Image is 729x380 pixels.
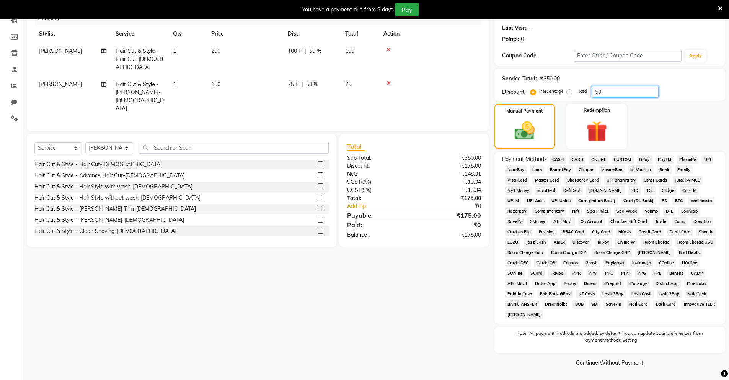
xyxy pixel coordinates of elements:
span: 75 [345,81,351,88]
span: Total [347,142,365,151]
span: BharatPay [547,165,573,174]
span: ATH Movil [505,279,530,288]
span: Room Charge GBP [592,248,632,257]
span: Rupay [561,279,579,288]
span: CASH [550,155,566,164]
span: Room Charge [641,238,672,247]
span: 75 F [288,80,298,88]
div: - [529,24,532,32]
th: Action [379,25,481,43]
span: Hair Cut & Style - [PERSON_NAME]-[DEMOGRAPHIC_DATA] [116,81,164,112]
div: Paid: [341,220,414,229]
span: Complimentary [532,207,566,216]
button: Apply [685,50,706,62]
div: ₹0 [414,220,487,229]
span: Lash GPay [600,290,626,298]
span: Nail Card [627,300,651,309]
span: 100 [345,47,354,54]
span: CEdge [659,186,677,195]
div: Hair Cut & Style - Hair Style without wash-[DEMOGRAPHIC_DATA] [34,194,201,202]
span: City Card [590,228,613,236]
span: UPI M [505,197,522,205]
span: MyT Money [505,186,532,195]
span: Benefit [667,269,686,278]
span: Lash Cash [629,290,654,298]
span: LoanTap [678,207,700,216]
span: LUZO [505,238,521,247]
span: UOnline [679,259,700,267]
label: Manual Payment [506,108,543,115]
span: Card (DL Bank) [621,197,656,205]
th: Service [111,25,168,43]
span: ONLINE [589,155,608,164]
span: CUSTOM [612,155,634,164]
span: Visa Card [505,176,530,185]
div: Hair Cut & Style - [PERSON_NAME]-[DEMOGRAPHIC_DATA] [34,216,184,224]
div: 0 [521,35,524,43]
th: Qty [168,25,207,43]
span: NearBuy [505,165,527,174]
span: Cheque [576,165,596,174]
span: Pine Labs [684,279,708,288]
span: Paid in Cash [505,290,535,298]
img: _cash.svg [508,119,541,142]
span: 9% [362,179,370,185]
span: MosamBee [599,165,625,174]
span: GMoney [527,217,548,226]
span: COnline [656,259,676,267]
span: BRAC Card [560,228,587,236]
span: SaveIN [505,217,524,226]
img: _gift.svg [580,118,614,144]
div: Net: [341,170,414,178]
a: Add Tip [341,202,426,210]
span: Save-In [603,300,624,309]
span: UPI Union [549,197,573,205]
div: Last Visit: [502,24,528,32]
span: Bad Debts [677,248,702,257]
span: MI Voucher [628,165,654,174]
span: Card on File [505,228,533,236]
div: ₹0 [426,202,487,210]
span: BANKTANSFER [505,300,540,309]
div: Hair Cut & Style - Hair Style with wash-[DEMOGRAPHIC_DATA] [34,183,192,191]
span: 50 % [309,47,321,55]
span: Debit Card [667,228,693,236]
span: Innovative TELR [681,300,717,309]
span: Dittor App [532,279,558,288]
span: GPay [637,155,652,164]
div: Discount: [502,88,526,96]
div: Coupon Code [502,52,574,60]
span: BFL [663,207,675,216]
span: DefiDeal [561,186,583,195]
label: Redemption [584,107,610,114]
span: PayMaya [603,259,627,267]
span: Tabby [595,238,612,247]
th: Stylist [34,25,111,43]
th: Price [207,25,283,43]
span: UPI Axis [524,197,546,205]
span: | [305,47,306,55]
span: Comp [672,217,688,226]
button: Pay [395,3,419,16]
span: Discover [570,238,592,247]
div: ₹175.00 [414,194,487,202]
span: SCard [528,269,545,278]
span: 50 % [306,80,318,88]
span: PPV [586,269,600,278]
span: SBI [589,300,600,309]
div: Balance : [341,231,414,239]
span: Juice by MCB [673,176,703,185]
span: Loan [530,165,544,174]
span: Shoutlo [696,228,716,236]
span: UPI [701,155,713,164]
input: Enter Offer / Coupon Code [574,50,682,62]
span: Card M [680,186,699,195]
label: Fixed [576,88,587,95]
div: ₹148.31 [414,170,487,178]
div: Hair Cut & Style - [PERSON_NAME] Trim-[DEMOGRAPHIC_DATA] [34,205,196,213]
span: Card: IDFC [505,259,531,267]
div: ₹13.34 [414,178,487,186]
span: Envision [536,228,557,236]
span: AmEx [551,238,567,247]
div: Points: [502,35,519,43]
